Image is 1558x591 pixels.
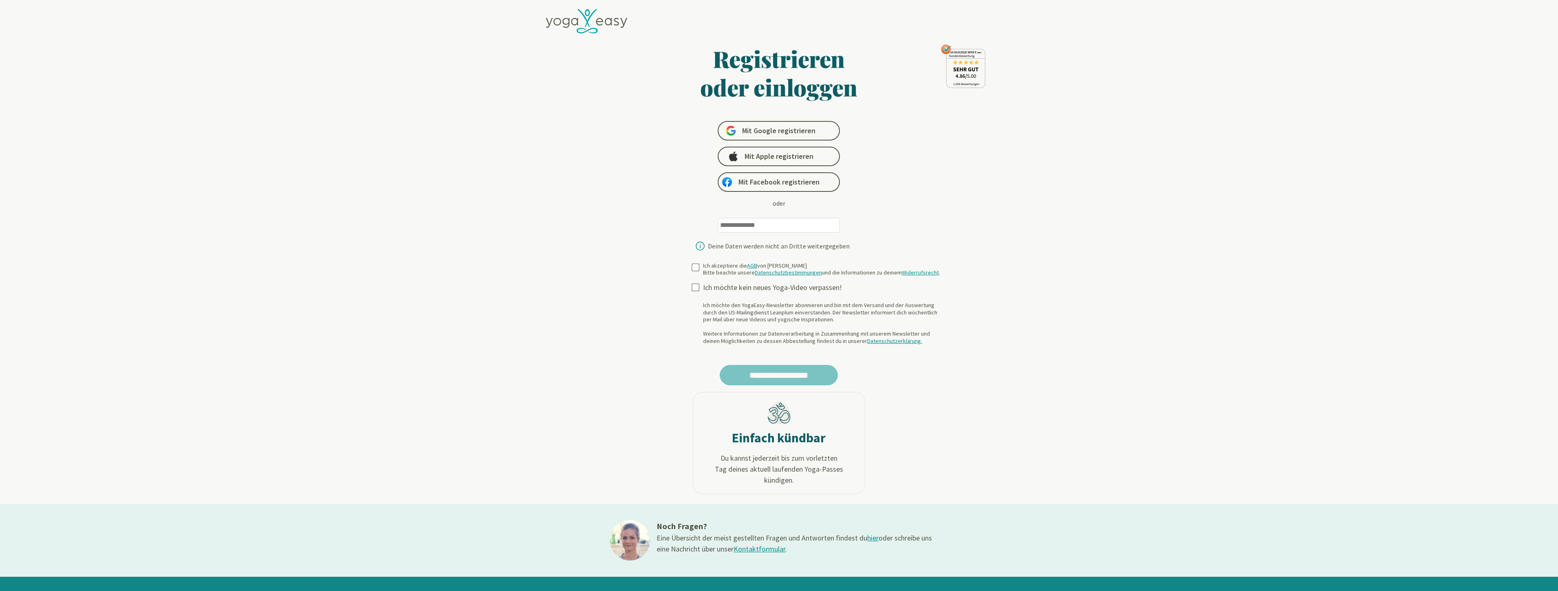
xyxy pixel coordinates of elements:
img: ausgezeichnet_seal.png [941,44,985,88]
a: hier [867,533,879,543]
a: Mit Apple registrieren [718,147,840,166]
span: Mit Facebook registrieren [738,177,820,187]
span: Mit Google registrieren [742,126,815,136]
div: oder [773,198,785,208]
span: Mit Apple registrieren [745,152,813,161]
h1: Registrieren oder einloggen [622,44,937,101]
div: Eine Übersicht der meist gestellten Fragen und Antworten findest du oder schreibe uns eine Nachri... [657,532,934,554]
a: Kontaktformular [734,544,785,554]
a: Datenschutzerklärung. [867,337,922,345]
a: AGB [747,262,757,269]
img: ines@1x.jpg [610,520,650,560]
div: Ich möchte kein neues Yoga-Video verpassen! [703,283,947,292]
h2: Einfach kündbar [732,430,826,446]
a: Widerrufsrecht [902,269,939,276]
div: Ich akzeptiere die von [PERSON_NAME] Bitte beachte unsere und die Informationen zu deinem . [703,262,940,277]
h3: Noch Fragen? [657,520,934,532]
a: Mit Google registrieren [718,121,840,141]
div: Deine Daten werden nicht an Dritte weitergegeben [708,243,850,249]
a: Mit Facebook registrieren [718,172,840,192]
a: Datenschutzbestimmungen [755,269,822,276]
span: Du kannst jederzeit bis zum vorletzten Tag deines aktuell laufenden Yoga-Passes kündigen. [701,453,857,486]
div: Ich möchte den YogaEasy-Newsletter abonnieren und bin mit dem Versand und der Auswertung durch de... [703,302,947,345]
